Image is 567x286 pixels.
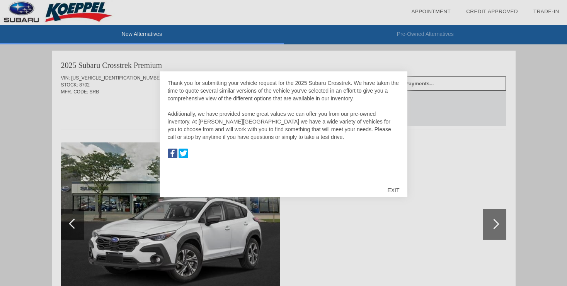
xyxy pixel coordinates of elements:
a: Appointment [411,8,451,14]
a: Credit Approved [466,8,518,14]
div: Thank you for submitting your vehicle request for the 2025 Subaru Crosstrek. We have taken the ti... [168,79,400,179]
img: Map to Koeppel Subaru [168,149,177,158]
div: EXIT [380,179,407,202]
img: Map to Koeppel Subaru [179,149,188,158]
a: Trade-In [533,8,559,14]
